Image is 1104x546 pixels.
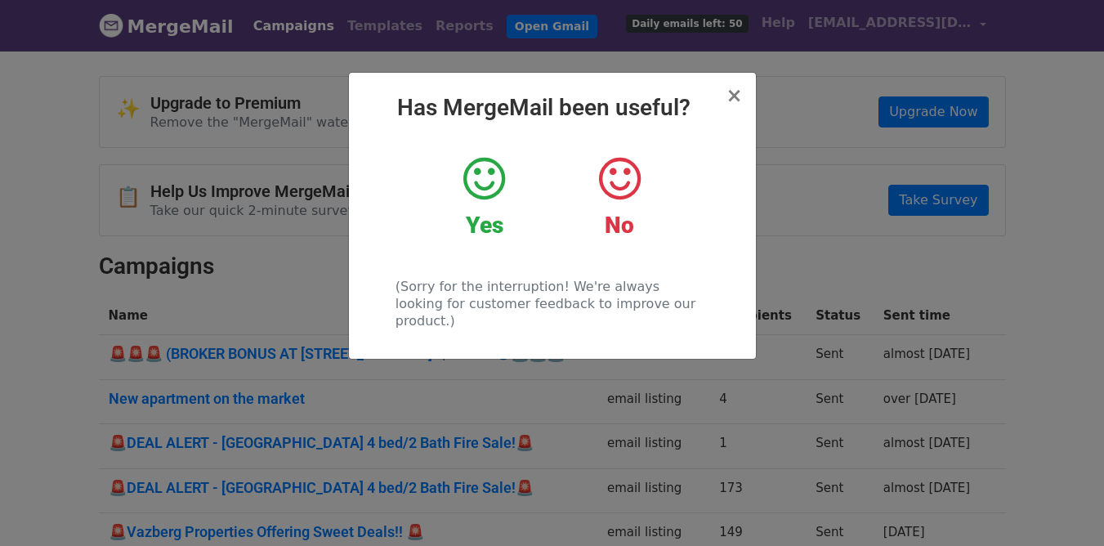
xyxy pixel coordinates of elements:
strong: Yes [466,212,503,239]
iframe: Chat Widget [1022,468,1104,546]
a: Yes [429,154,539,239]
p: (Sorry for the interruption! We're always looking for customer feedback to improve our product.) [396,278,708,329]
span: × [726,84,742,107]
strong: No [605,212,634,239]
h2: Has MergeMail been useful? [362,94,743,122]
a: No [564,154,674,239]
button: Close [726,86,742,105]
